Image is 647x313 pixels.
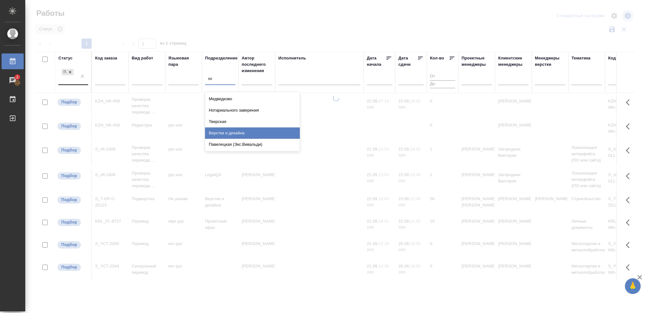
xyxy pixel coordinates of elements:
[61,242,77,248] p: Подбор
[205,127,300,139] div: Верстки и дизайна
[608,55,632,61] div: Код работы
[205,93,300,105] div: Медведково
[278,55,306,61] div: Исполнитель
[627,279,638,293] span: 🙏
[2,72,24,88] a: 2
[535,55,565,68] div: Менеджеры верстки
[622,143,637,158] button: Здесь прячутся важные кнопки
[61,123,77,129] p: Подбор
[242,55,272,74] div: Автор последнего изменения
[430,55,444,61] div: Кол-во
[571,55,590,61] div: Тематика
[61,147,77,153] p: Подбор
[168,55,199,68] div: Языковая пара
[205,116,300,127] div: Тверская
[205,139,300,150] div: Павелецкая (Экс.Вивальди)
[622,95,637,110] button: Здесь прячутся важные кнопки
[622,169,637,184] button: Здесь прячутся важные кнопки
[622,237,637,253] button: Здесь прячутся важные кнопки
[398,55,417,68] div: Дата сдачи
[430,73,455,81] input: От
[622,215,637,230] button: Здесь прячутся важные кнопки
[132,55,153,61] div: Вид работ
[622,119,637,134] button: Здесь прячутся важные кнопки
[62,69,67,76] div: Подбор
[57,98,88,107] div: Можно подбирать исполнителей
[57,146,88,155] div: Можно подбирать исполнителей
[61,219,77,225] p: Подбор
[625,278,641,294] button: 🙏
[205,55,238,61] div: Подразделение
[622,193,637,208] button: Здесь прячутся важные кнопки
[61,197,77,203] p: Подбор
[57,122,88,131] div: Можно подбирать исполнителей
[57,172,88,180] div: Можно подбирать исполнителей
[61,68,74,76] div: Подбор
[57,196,88,204] div: Можно подбирать исполнителей
[430,80,455,88] input: До
[61,264,77,270] p: Подбор
[367,55,386,68] div: Дата начала
[57,241,88,249] div: Можно подбирать исполнителей
[58,55,73,61] div: Статус
[622,260,637,275] button: Здесь прячутся важные кнопки
[205,105,300,116] div: Нотариального заверения
[462,55,492,68] div: Проектные менеджеры
[12,74,22,80] span: 2
[57,218,88,227] div: Можно подбирать исполнителей
[57,263,88,272] div: Можно подбирать исполнителей
[61,99,77,105] p: Подбор
[95,55,117,61] div: Код заказа
[61,173,77,179] p: Подбор
[498,55,529,68] div: Клиентские менеджеры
